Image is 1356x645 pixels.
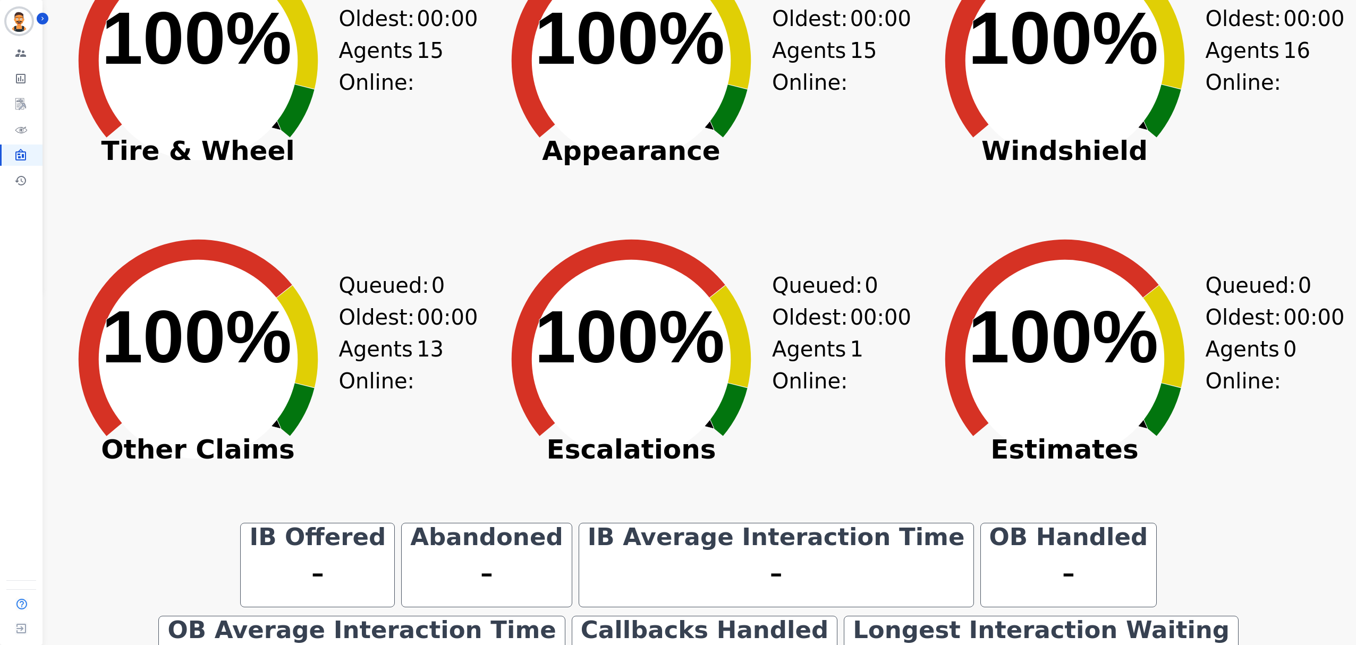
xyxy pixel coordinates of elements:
[1206,269,1285,301] div: Queued:
[968,295,1158,378] text: 100%
[1283,3,1344,35] span: 00:00
[772,333,862,397] div: Agents Online:
[850,35,877,98] span: 15
[408,530,565,545] div: Abandoned
[101,295,292,378] text: 100%
[247,545,388,600] div: -
[165,623,558,638] div: OB Average Interaction Time
[1206,3,1285,35] div: Oldest:
[1298,269,1311,301] span: 0
[339,301,419,333] div: Oldest:
[339,269,419,301] div: Queued:
[408,545,565,600] div: -
[772,269,852,301] div: Queued:
[586,530,967,545] div: IB Average Interaction Time
[850,301,911,333] span: 00:00
[772,3,852,35] div: Oldest:
[987,530,1150,545] div: OB Handled
[919,444,1211,455] span: Estimates
[1283,301,1344,333] span: 00:00
[772,35,862,98] div: Agents Online:
[535,295,725,378] text: 100%
[339,3,419,35] div: Oldest:
[579,623,830,638] div: Callbacks Handled
[52,444,344,455] span: Other Claims
[339,333,429,397] div: Agents Online:
[417,3,478,35] span: 00:00
[431,269,445,301] span: 0
[52,146,344,156] span: Tire & Wheel
[772,301,852,333] div: Oldest:
[1283,333,1296,397] span: 0
[417,301,478,333] span: 00:00
[865,269,878,301] span: 0
[339,35,429,98] div: Agents Online:
[919,146,1211,156] span: Windshield
[1206,333,1296,397] div: Agents Online:
[247,530,388,545] div: IB Offered
[1283,35,1310,98] span: 16
[850,3,911,35] span: 00:00
[6,9,32,34] img: Bordered avatar
[485,146,777,156] span: Appearance
[850,333,863,397] span: 1
[417,333,444,397] span: 13
[586,545,967,600] div: -
[485,444,777,455] span: Escalations
[987,545,1150,600] div: -
[417,35,444,98] span: 15
[1206,35,1296,98] div: Agents Online:
[851,623,1232,638] div: Longest Interaction Waiting
[1206,301,1285,333] div: Oldest:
